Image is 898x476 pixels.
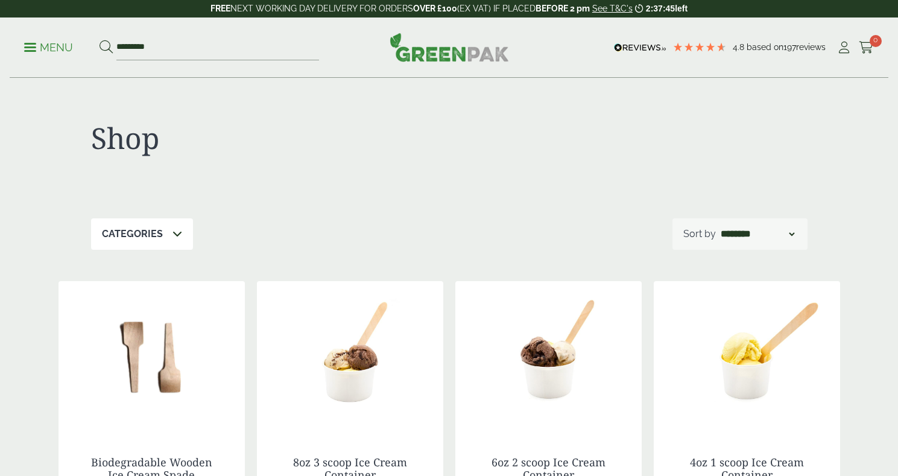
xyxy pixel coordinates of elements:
p: Menu [24,40,73,55]
h1: Shop [91,121,449,156]
i: Cart [859,42,874,54]
img: 8oz 3 Scoop Ice Cream Container with Ice Cream [257,281,443,432]
strong: OVER £100 [413,4,457,13]
span: reviews [796,42,826,52]
span: 4.8 [733,42,747,52]
a: See T&C's [592,4,633,13]
span: left [675,4,688,13]
span: 0 [870,35,882,47]
img: 4oz 1 Scoop Ice Cream Container with Ice Cream [654,281,840,432]
span: Based on [747,42,783,52]
p: Sort by [683,227,716,241]
strong: BEFORE 2 pm [536,4,590,13]
img: 10140.15-High [58,281,245,432]
span: 197 [783,42,796,52]
strong: FREE [210,4,230,13]
img: 6oz 2 Scoop Ice Cream Container with Ice Cream [455,281,642,432]
div: 4.79 Stars [672,42,727,52]
a: 0 [859,39,874,57]
p: Categories [102,227,163,241]
i: My Account [836,42,852,54]
img: REVIEWS.io [614,43,666,52]
a: Menu [24,40,73,52]
span: 2:37:45 [646,4,675,13]
img: GreenPak Supplies [390,33,509,62]
select: Shop order [718,227,797,241]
